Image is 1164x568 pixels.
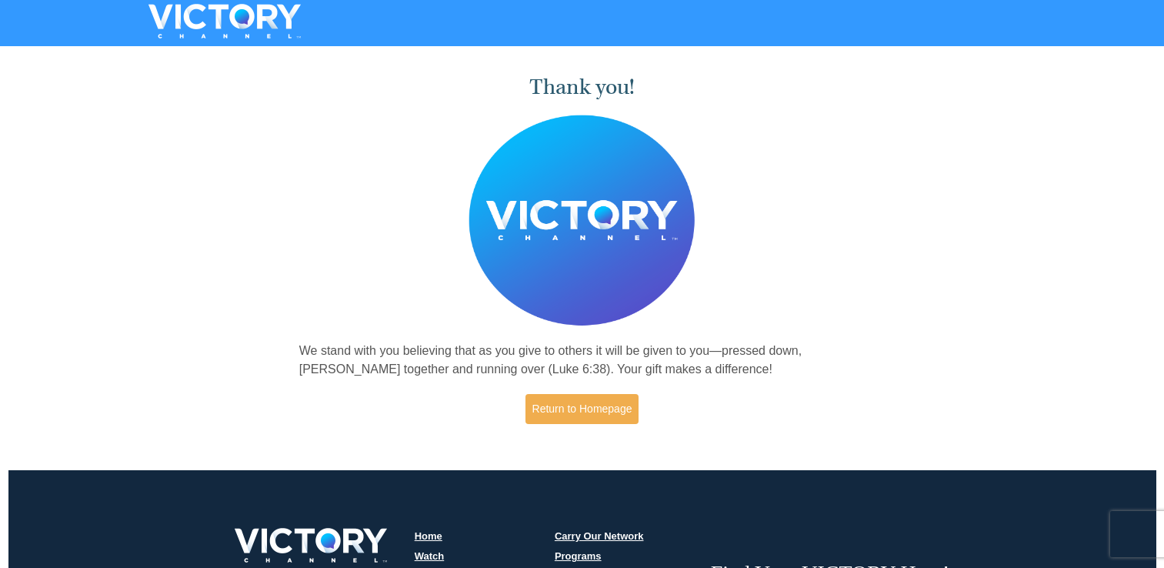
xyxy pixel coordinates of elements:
[555,530,644,542] a: Carry Our Network
[555,550,602,562] a: Programs
[415,530,442,542] a: Home
[299,342,865,379] p: We stand with you believing that as you give to others it will be given to you—pressed down, [PER...
[525,394,639,424] a: Return to Homepage
[415,550,445,562] a: Watch
[469,115,695,326] img: Believer's Voice of Victory Network
[299,75,865,100] h1: Thank you!
[215,528,407,563] img: victory-logo.png
[128,4,321,38] img: VICTORYTHON - VICTORY Channel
